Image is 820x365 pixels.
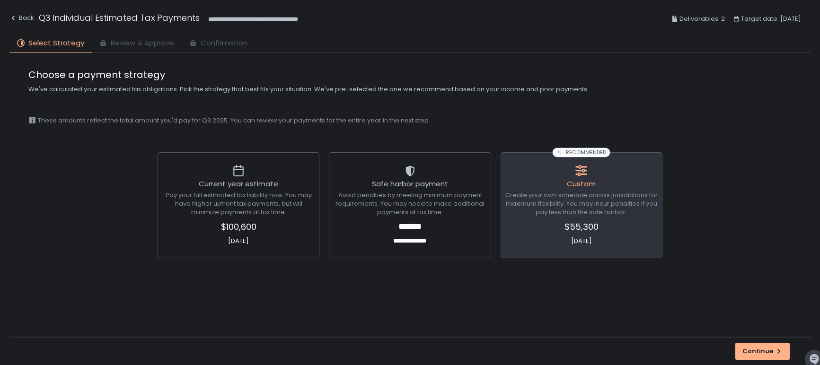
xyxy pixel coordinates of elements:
[201,38,247,49] span: Confirmation
[161,191,316,217] span: Pay your full estimated tax liability now. You may have higher upfront tax payments, but will min...
[372,179,448,189] span: Safe harbor payment
[735,343,790,360] button: Continue
[39,11,200,24] h1: Q3 Individual Estimated Tax Payments
[161,220,316,233] span: $100,600
[566,149,606,156] span: RECOMMENDED
[504,237,659,245] span: [DATE]
[28,85,792,94] span: We've calculated your estimated tax obligations. Pick the strategy that best fits your situation....
[199,179,278,189] span: Current year estimate
[741,13,801,25] span: Target date: [DATE]
[9,11,34,27] button: Back
[567,179,596,189] span: Custom
[9,12,34,24] div: Back
[504,191,659,217] span: Create your own schedule across jurisdictions for maximum flexibility. You may incur penalties if...
[28,68,792,81] span: Choose a payment strategy
[679,13,725,25] span: Deliverables: 2
[504,220,659,233] span: $55,300
[742,347,783,356] div: Continue
[28,38,84,49] span: Select Strategy
[111,38,174,49] span: Review & Approve
[332,191,487,217] span: Avoid penalties by meeting minimum payment requirements. You may need to make additional payments...
[161,237,316,245] span: [DATE]
[38,116,430,125] span: These amounts reflect the total amount you'd pay for Q3 2025. You can review your payments for th...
